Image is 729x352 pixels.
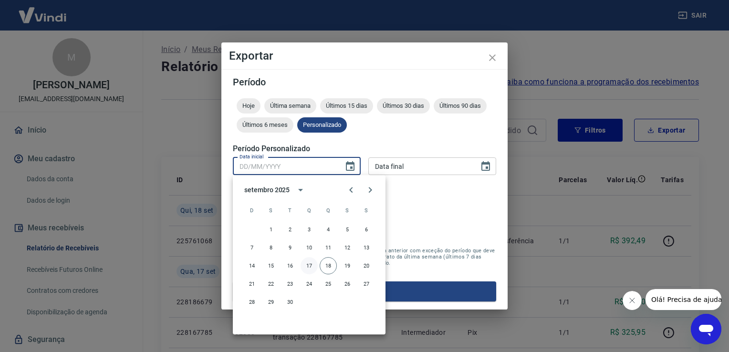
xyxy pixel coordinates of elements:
button: 24 [301,275,318,292]
button: 22 [262,275,280,292]
span: sábado [358,201,375,220]
span: domingo [243,201,260,220]
div: Últimos 6 meses [237,117,293,133]
span: Últimos 90 dias [434,102,487,109]
iframe: Mensagem da empresa [646,289,721,310]
span: terça-feira [281,201,299,220]
h4: Exportar [229,50,500,62]
button: 25 [320,275,337,292]
button: 16 [281,257,299,274]
span: segunda-feira [262,201,280,220]
button: 20 [358,257,375,274]
span: quarta-feira [301,201,318,220]
span: quinta-feira [320,201,337,220]
span: Personalizado [297,121,347,128]
button: Choose date [476,157,495,176]
button: 15 [262,257,280,274]
button: 27 [358,275,375,292]
button: close [481,46,504,69]
h5: Período Personalizado [233,144,496,154]
button: 8 [262,239,280,256]
div: Últimos 30 dias [377,98,430,114]
button: 21 [243,275,260,292]
span: Olá! Precisa de ajuda? [6,7,80,14]
button: 13 [358,239,375,256]
div: setembro 2025 [244,185,290,195]
button: 29 [262,293,280,311]
span: Últimos 30 dias [377,102,430,109]
button: 26 [339,275,356,292]
button: 1 [262,221,280,238]
button: 7 [243,239,260,256]
button: Previous month [342,180,361,199]
div: Hoje [237,98,260,114]
button: 5 [339,221,356,238]
input: DD/MM/YYYY [368,157,472,175]
iframe: Fechar mensagem [623,291,642,310]
button: 3 [301,221,318,238]
label: Data inicial [240,153,264,160]
button: 28 [243,293,260,311]
div: Última semana [264,98,316,114]
button: 19 [339,257,356,274]
span: Últimos 15 dias [320,102,373,109]
div: Personalizado [297,117,347,133]
button: 2 [281,221,299,238]
div: Últimos 15 dias [320,98,373,114]
button: 14 [243,257,260,274]
button: Next month [361,180,380,199]
button: 17 [301,257,318,274]
button: 11 [320,239,337,256]
button: 4 [320,221,337,238]
input: DD/MM/YYYY [233,157,337,175]
button: 18 [320,257,337,274]
span: Últimos 6 meses [237,121,293,128]
span: sexta-feira [339,201,356,220]
h5: Período [233,77,496,87]
button: 6 [358,221,375,238]
button: 23 [281,275,299,292]
iframe: Botão para abrir a janela de mensagens [691,314,721,344]
span: Última semana [264,102,316,109]
button: 30 [281,293,299,311]
button: Choose date [341,157,360,176]
div: Últimos 90 dias [434,98,487,114]
span: Hoje [237,102,260,109]
button: 12 [339,239,356,256]
button: 9 [281,239,299,256]
button: calendar view is open, switch to year view [292,182,309,198]
button: 10 [301,239,318,256]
